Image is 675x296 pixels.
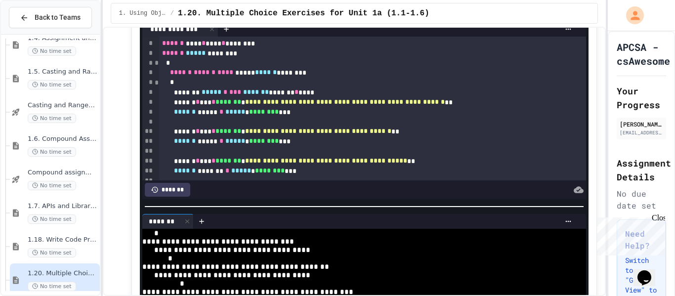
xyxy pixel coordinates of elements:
span: Compound assignment operators - Quiz [28,169,98,177]
div: No due date set [617,188,666,211]
span: No time set [28,80,76,89]
span: No time set [28,46,76,56]
span: No time set [28,214,76,224]
span: No time set [28,181,76,190]
iframe: chat widget [593,213,665,255]
span: 1.5. Casting and Ranges of Values [28,68,98,76]
span: No time set [28,248,76,257]
span: 1.4. Assignment and Input [28,34,98,42]
span: No time set [28,114,76,123]
div: My Account [616,4,646,27]
span: 1.20. Multiple Choice Exercises for Unit 1a (1.1-1.6) [28,269,98,278]
span: No time set [28,147,76,157]
div: [EMAIL_ADDRESS][DOMAIN_NAME] [620,129,663,136]
h2: Assignment Details [617,156,666,184]
span: / [170,9,174,17]
span: No time set [28,282,76,291]
span: Casting and Ranges of variables - Quiz [28,101,98,110]
h1: APCSA - csAwesome [617,40,670,68]
h2: Your Progress [617,84,666,112]
div: Chat with us now!Close [4,4,68,63]
span: 1.6. Compound Assignment Operators [28,135,98,143]
span: 1.20. Multiple Choice Exercises for Unit 1a (1.1-1.6) [178,7,429,19]
span: 1. Using Objects and Methods [119,9,167,17]
span: 1.18. Write Code Practice 1.1-1.6 [28,236,98,244]
span: Back to Teams [35,12,81,23]
span: 1.7. APIs and Libraries [28,202,98,211]
iframe: chat widget [633,256,665,286]
button: Back to Teams [9,7,92,28]
div: [PERSON_NAME] [620,120,663,128]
